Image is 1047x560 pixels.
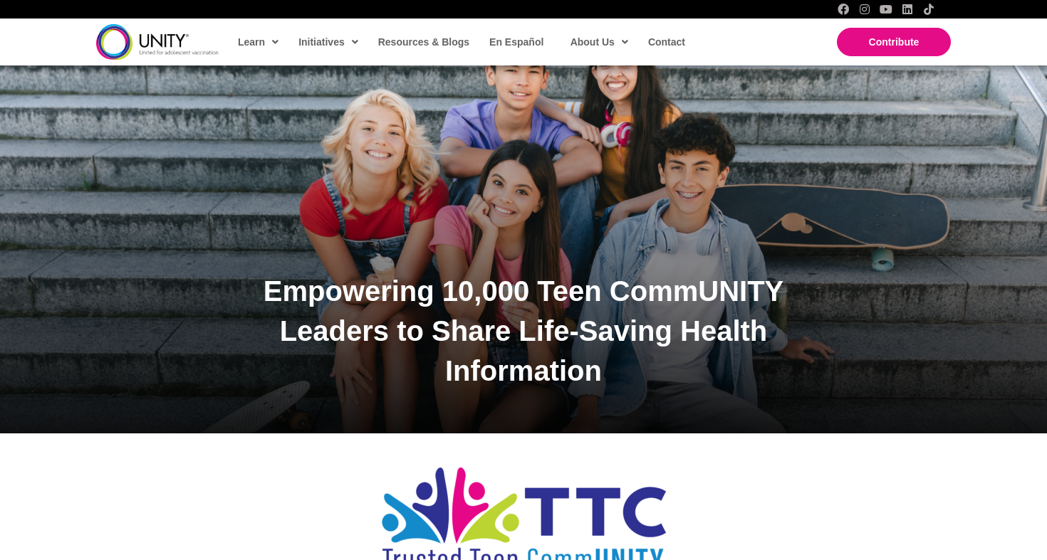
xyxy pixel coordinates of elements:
a: Instagram [859,4,870,15]
span: Contribute [869,36,920,48]
a: Resources & Blogs [371,26,475,58]
a: En Español [482,26,549,58]
a: LinkedIn [902,4,913,15]
span: Empowering 10,000 Teen CommUNITY Leaders to Share Life-Saving Health Information [264,275,784,386]
a: TikTok [923,4,934,15]
a: Contact [641,26,691,58]
a: About Us [563,26,634,58]
span: Learn [238,31,278,53]
span: About Us [571,31,628,53]
span: En Español [489,36,543,48]
a: Facebook [838,4,849,15]
a: YouTube [880,4,892,15]
a: Contribute [837,28,951,56]
img: unity-logo-dark [96,24,219,59]
span: Contact [648,36,685,48]
span: Resources & Blogs [378,36,469,48]
span: Initiatives [298,31,358,53]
